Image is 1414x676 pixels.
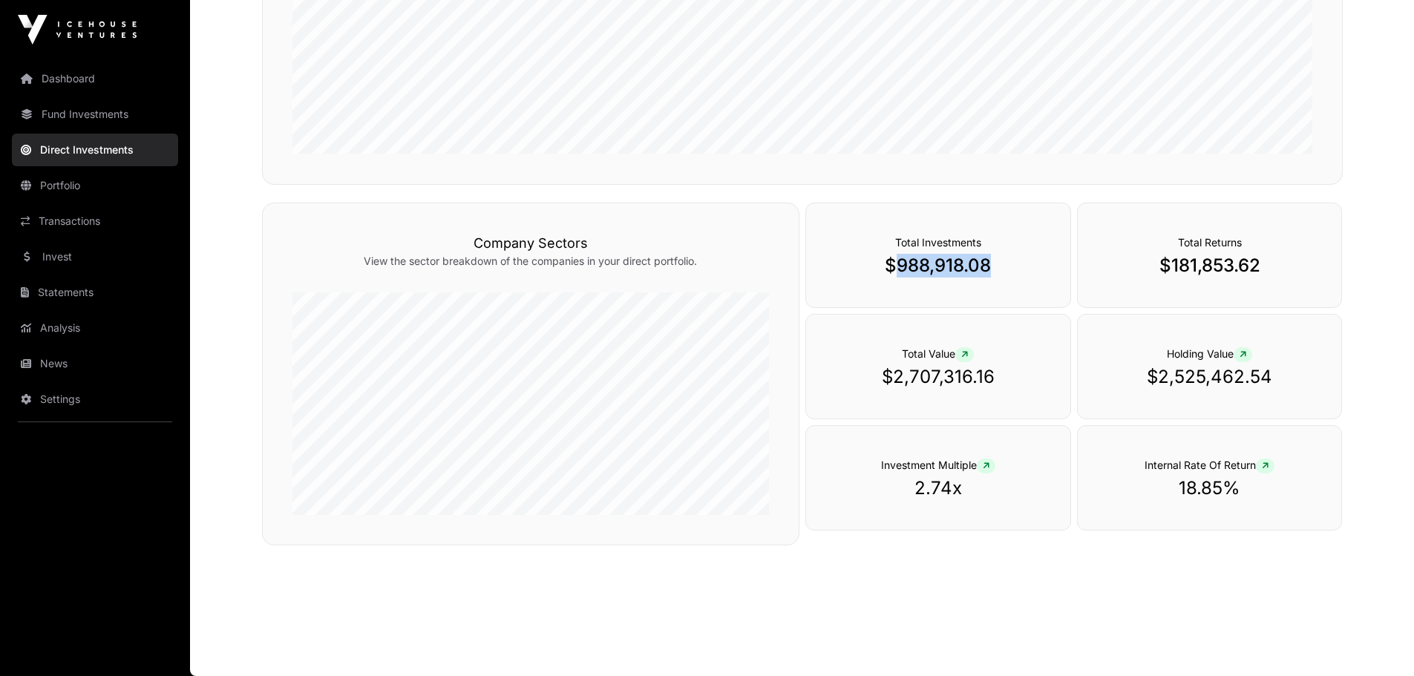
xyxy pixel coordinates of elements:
p: 2.74x [836,476,1041,500]
p: $2,707,316.16 [836,365,1041,389]
p: $2,525,462.54 [1107,365,1312,389]
a: Dashboard [12,62,178,95]
a: Portfolio [12,169,178,202]
a: Direct Investments [12,134,178,166]
p: $988,918.08 [836,254,1041,278]
a: News [12,347,178,380]
p: View the sector breakdown of the companies in your direct portfolio. [292,254,769,269]
a: Transactions [12,205,178,237]
span: Holding Value [1167,347,1252,360]
a: Settings [12,383,178,416]
span: Internal Rate Of Return [1145,459,1274,471]
a: Invest [12,240,178,273]
a: Fund Investments [12,98,178,131]
img: Icehouse Ventures Logo [18,15,137,45]
p: $181,853.62 [1107,254,1312,278]
span: Total Value [902,347,974,360]
a: Statements [12,276,178,309]
span: Total Returns [1178,236,1242,249]
a: Analysis [12,312,178,344]
p: 18.85% [1107,476,1312,500]
span: Total Investments [895,236,981,249]
iframe: Chat Widget [1340,605,1414,676]
h3: Company Sectors [292,233,769,254]
span: Investment Multiple [881,459,995,471]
